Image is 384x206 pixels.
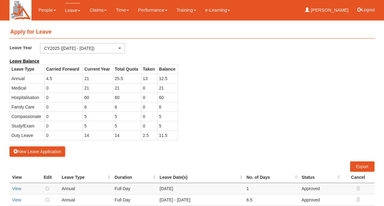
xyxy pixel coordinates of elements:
[141,64,157,74] th: Taken
[9,26,374,39] h4: Apply for Leave
[342,172,374,183] th: Cancel
[141,112,157,121] td: 0
[157,64,178,74] th: Balance
[9,146,65,157] button: New Leave Application
[305,3,349,17] a: [PERSON_NAME]
[244,183,299,194] td: 1
[113,93,141,102] td: 60
[12,186,21,191] a: View
[45,64,83,74] th: Carried Forward
[9,59,39,64] b: Leave Balance
[141,74,157,83] td: 13
[10,131,45,140] td: Duty Leave
[244,172,299,183] th: No. of Days : activate to sort column ascending
[113,121,141,131] td: 5
[353,2,379,17] button: Logout
[157,121,178,131] td: 5
[38,3,56,17] a: People
[113,74,141,83] td: 25.5
[59,172,112,183] th: Leave Type : activate to sort column ascending
[45,93,83,102] td: 0
[141,131,157,140] td: 2.5
[10,83,45,93] td: Medical
[113,64,141,74] th: Total Quota
[358,182,378,200] iframe: chat widget
[112,194,157,205] td: Full Day
[113,102,141,112] td: 6
[83,112,113,121] td: 5
[113,83,141,93] td: 21
[45,74,83,83] td: 4.5
[157,83,178,93] td: 21
[116,3,129,17] a: Time
[112,183,157,194] td: Full Day
[141,121,157,131] td: 0
[45,131,83,140] td: 0
[40,43,125,53] button: CY2025 ([DATE] - [DATE])
[45,83,83,93] td: 0
[350,161,375,172] a: Export
[36,172,59,183] th: Edit
[141,102,157,112] td: 0
[141,83,157,93] td: 0
[299,183,342,194] td: Approved
[177,3,196,17] a: Training
[244,194,299,205] td: 6.5
[12,197,21,202] a: View
[299,172,342,183] th: Status : activate to sort column ascending
[157,183,244,194] td: [DATE]
[157,172,244,183] th: Leave Date(s) : activate to sort column ascending
[90,3,107,17] a: Claims
[65,3,81,17] a: Leave
[59,183,112,194] td: Annual
[83,102,113,112] td: 6
[10,64,45,74] th: Leave Type
[9,43,40,52] label: Leave Year
[45,121,83,131] td: 0
[9,172,36,183] th: View
[59,194,112,205] td: Annual
[83,74,113,83] td: 21
[10,74,45,83] td: Annual
[141,93,157,102] td: 0
[10,121,45,131] td: Study/Exam
[157,131,178,140] td: 11.5
[83,121,113,131] td: 5
[10,93,45,102] td: Hospitalisation
[138,3,167,17] a: Performance
[157,194,244,205] td: [DATE] - [DATE]
[45,112,83,121] td: 0
[157,93,178,102] td: 60
[10,102,45,112] td: Family Care
[113,112,141,121] td: 5
[157,74,178,83] td: 12.5
[299,194,342,205] td: Approved
[45,102,83,112] td: 0
[205,3,230,17] a: e-Learning
[157,102,178,112] td: 6
[157,112,178,121] td: 5
[10,112,45,121] td: Compassionate
[44,45,117,51] div: CY2025 ([DATE] - [DATE])
[83,93,113,102] td: 60
[83,64,113,74] th: Current Year
[83,83,113,93] td: 21
[83,131,113,140] td: 14
[113,131,141,140] td: 14
[112,172,157,183] th: Duration : activate to sort column ascending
